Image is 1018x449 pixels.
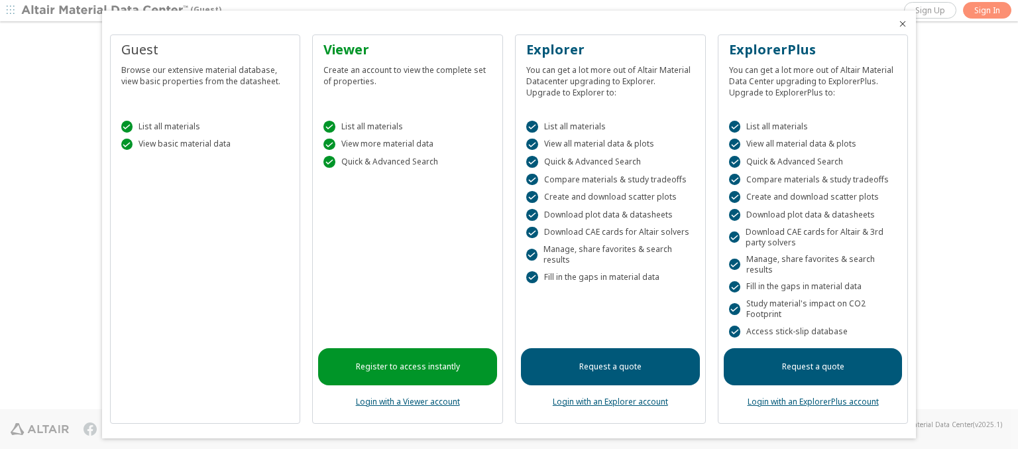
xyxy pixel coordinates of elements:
[323,59,492,87] div: Create an account to view the complete set of properties.
[526,209,538,221] div: 
[323,139,335,151] div: 
[526,191,695,203] div: Create and download scatter plots
[526,139,538,151] div: 
[729,227,897,248] div: Download CAE cards for Altair & 3rd party solvers
[729,59,897,98] div: You can get a lot more out of Altair Material Data Center upgrading to ExplorerPlus. Upgrade to E...
[526,174,538,186] div: 
[121,121,290,133] div: List all materials
[526,156,695,168] div: Quick & Advanced Search
[318,348,497,385] a: Register to access instantly
[729,259,740,271] div: 
[526,174,695,186] div: Compare materials & study tradeoffs
[897,19,908,29] button: Close
[121,40,290,59] div: Guest
[729,191,897,203] div: Create and download scatter plots
[729,156,741,168] div: 
[729,281,897,293] div: Fill in the gaps in material data
[729,303,740,315] div: 
[526,249,537,261] div: 
[526,227,695,239] div: Download CAE cards for Altair solvers
[526,40,695,59] div: Explorer
[121,139,133,151] div: 
[729,231,740,243] div: 
[526,59,695,98] div: You can get a lot more out of Altair Material Datacenter upgrading to Explorer. Upgrade to Explor...
[729,139,741,151] div: 
[323,156,335,168] div: 
[526,139,695,151] div: View all material data & plots
[729,326,741,338] div: 
[729,191,741,203] div: 
[729,254,897,275] div: Manage, share favorites & search results
[323,121,335,133] div: 
[729,139,897,151] div: View all material data & plots
[323,156,492,168] div: Quick & Advanced Search
[323,40,492,59] div: Viewer
[729,209,897,221] div: Download plot data & datasheets
[553,396,668,407] a: Login with an Explorer account
[121,59,290,87] div: Browse our extensive material database, view basic properties from the datasheet.
[323,121,492,133] div: List all materials
[729,298,897,320] div: Study material's impact on CO2 Footprint
[724,348,903,385] a: Request a quote
[526,271,695,283] div: Fill in the gaps in material data
[729,156,897,168] div: Quick & Advanced Search
[323,139,492,151] div: View more material data
[729,121,741,133] div: 
[729,281,741,293] div: 
[526,121,538,133] div: 
[521,348,700,385] a: Request a quote
[526,121,695,133] div: List all materials
[526,244,695,265] div: Manage, share favorites & search results
[526,227,538,239] div: 
[729,121,897,133] div: List all materials
[526,271,538,283] div: 
[729,209,741,221] div: 
[729,40,897,59] div: ExplorerPlus
[748,396,879,407] a: Login with an ExplorerPlus account
[526,209,695,221] div: Download plot data & datasheets
[729,326,897,338] div: Access stick-slip database
[121,121,133,133] div: 
[729,174,897,186] div: Compare materials & study tradeoffs
[526,156,538,168] div: 
[729,174,741,186] div: 
[356,396,460,407] a: Login with a Viewer account
[121,139,290,151] div: View basic material data
[526,191,538,203] div: 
